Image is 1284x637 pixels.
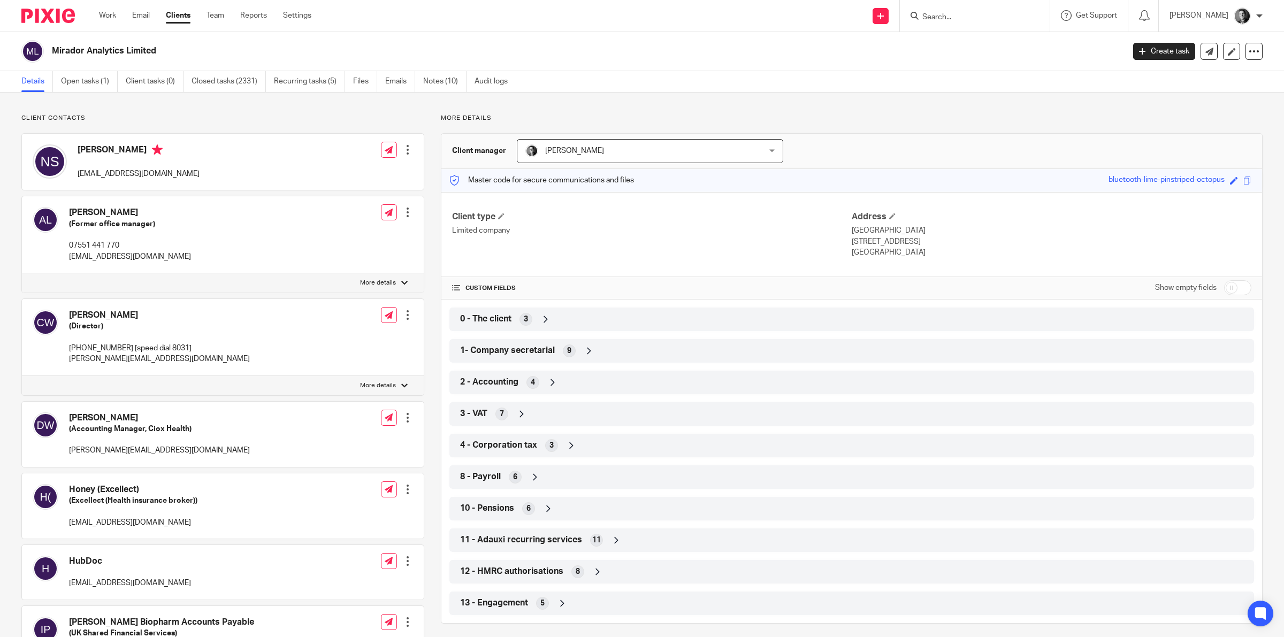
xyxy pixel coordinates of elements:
h4: [PERSON_NAME] Biopharm Accounts Payable [69,617,308,628]
span: [PERSON_NAME] [545,147,604,155]
span: 9 [567,346,571,356]
p: [PERSON_NAME][EMAIL_ADDRESS][DOMAIN_NAME] [69,445,250,456]
span: 8 - Payroll [460,471,501,482]
a: Clients [166,10,190,21]
a: Email [132,10,150,21]
h4: Address [852,211,1251,222]
p: [GEOGRAPHIC_DATA] [852,225,1251,236]
p: More details [441,114,1263,122]
p: [EMAIL_ADDRESS][DOMAIN_NAME] [69,251,191,262]
span: 2 - Accounting [460,377,518,388]
p: [PHONE_NUMBER] [speed dial 8031] [69,343,250,354]
span: 10 - Pensions [460,503,514,514]
h2: Mirador Analytics Limited [52,45,904,57]
span: 3 [524,314,528,325]
img: svg%3E [21,40,44,63]
img: DSC_9061-3.jpg [1234,7,1251,25]
a: Team [207,10,224,21]
p: [EMAIL_ADDRESS][DOMAIN_NAME] [69,517,197,528]
span: 6 [526,503,531,514]
a: Open tasks (1) [61,71,118,92]
a: Reports [240,10,267,21]
h5: (Former office manager) [69,219,191,229]
a: Emails [385,71,415,92]
p: [EMAIL_ADDRESS][DOMAIN_NAME] [69,578,191,588]
h5: (Accounting Manager, Ciox Health) [69,424,250,434]
p: Client contacts [21,114,424,122]
span: 6 [513,472,517,482]
span: 1- Company secretarial [460,345,555,356]
a: Settings [283,10,311,21]
p: [STREET_ADDRESS] [852,236,1251,247]
span: 11 - Adauxi recurring services [460,534,582,546]
p: Limited company [452,225,852,236]
img: Pixie [21,9,75,23]
p: [PERSON_NAME][EMAIL_ADDRESS][DOMAIN_NAME] [69,354,250,364]
h4: [PERSON_NAME] [69,310,250,321]
h4: [PERSON_NAME] [69,412,250,424]
a: Details [21,71,53,92]
p: More details [360,381,396,390]
img: svg%3E [33,412,58,438]
h4: CUSTOM FIELDS [452,284,852,293]
div: bluetooth-lime-pinstriped-octopus [1109,174,1225,187]
h3: Client manager [452,145,506,156]
i: Primary [152,144,163,155]
span: 7 [500,409,504,419]
span: 8 [576,566,580,577]
span: 0 - The client [460,313,511,325]
h5: (Director) [69,321,250,332]
a: Client tasks (0) [126,71,184,92]
span: 12 - HMRC authorisations [460,566,563,577]
a: Files [353,71,377,92]
img: svg%3E [33,310,58,335]
span: 4 - Corporation tax [460,440,537,451]
span: 5 [540,598,545,609]
span: 3 - VAT [460,408,487,419]
h4: [PERSON_NAME] [78,144,200,158]
p: [PERSON_NAME] [1170,10,1228,21]
span: 4 [531,377,535,388]
h4: Honey (Excellect) [69,484,197,495]
p: 07551 441 770 [69,240,191,251]
a: Notes (10) [423,71,467,92]
p: More details [360,279,396,287]
span: 3 [549,440,554,451]
span: 13 - Engagement [460,597,528,609]
a: Recurring tasks (5) [274,71,345,92]
img: svg%3E [33,556,58,581]
p: Master code for secure communications and files [449,175,634,186]
img: svg%3E [33,144,67,179]
a: Closed tasks (2331) [192,71,266,92]
img: DSC_9061-3.jpg [525,144,538,157]
img: svg%3E [33,484,58,510]
a: Audit logs [475,71,516,92]
p: [GEOGRAPHIC_DATA] [852,247,1251,258]
p: [EMAIL_ADDRESS][DOMAIN_NAME] [78,168,200,179]
h4: Client type [452,211,852,222]
label: Show empty fields [1155,282,1217,293]
span: Get Support [1076,12,1117,19]
span: 11 [592,535,601,546]
h4: [PERSON_NAME] [69,207,191,218]
h5: (Excellect (Health insurance broker)) [69,495,197,506]
img: svg%3E [33,207,58,233]
input: Search [921,13,1018,22]
a: Work [99,10,116,21]
a: Create task [1133,43,1195,60]
h4: HubDoc [69,556,191,567]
